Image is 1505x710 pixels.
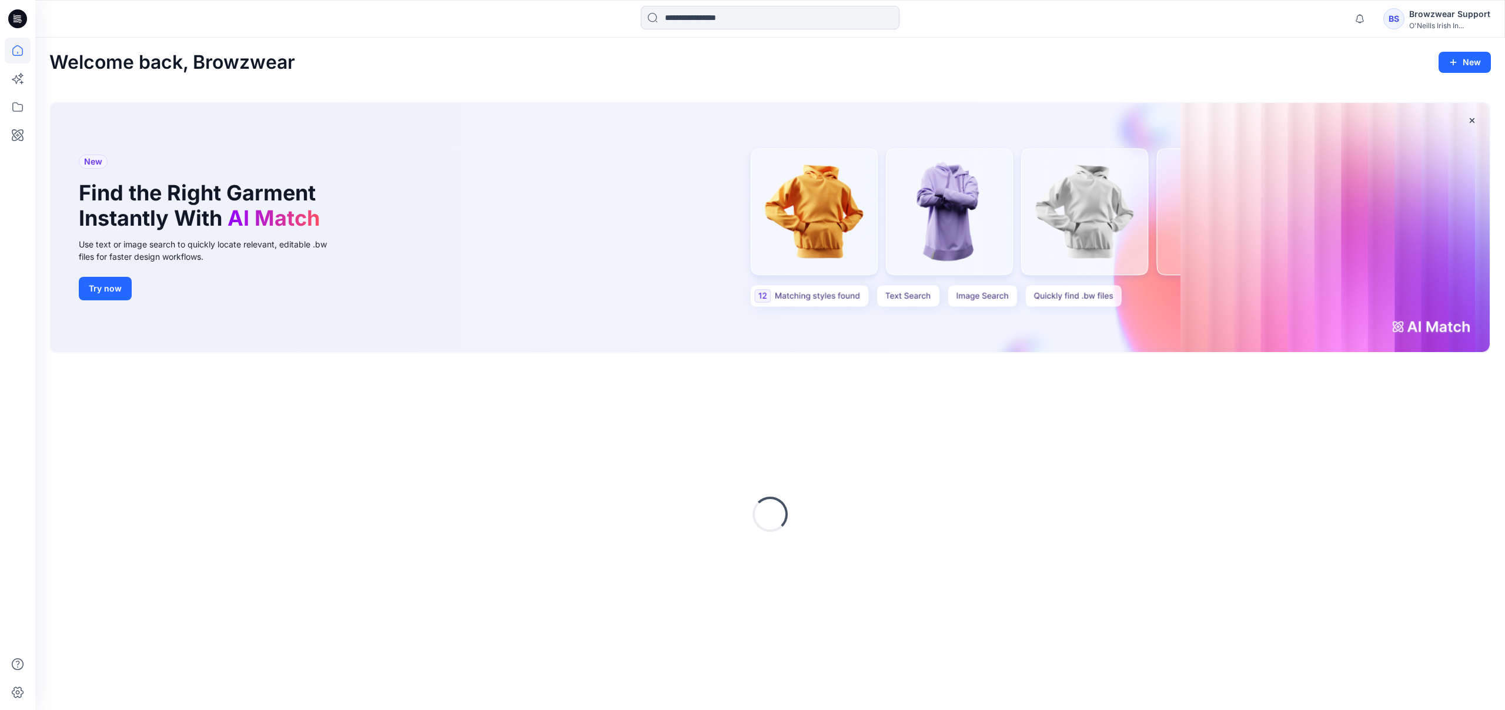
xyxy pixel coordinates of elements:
button: New [1439,52,1491,73]
div: BS [1383,8,1404,29]
div: Browzwear Support [1409,7,1490,21]
span: AI Match [228,205,320,231]
h2: Welcome back, Browzwear [49,52,295,73]
h1: Find the Right Garment Instantly With [79,180,326,231]
button: Try now [79,277,132,300]
span: New [84,155,102,169]
div: O'Neills Irish In... [1409,21,1490,30]
div: Use text or image search to quickly locate relevant, editable .bw files for faster design workflows. [79,238,343,263]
